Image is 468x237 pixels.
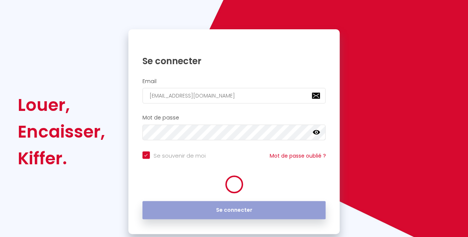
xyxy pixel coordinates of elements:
[6,3,28,25] button: Ouvrir le widget de chat LiveChat
[269,152,326,159] a: Mot de passe oublié ?
[18,145,105,172] div: Kiffer.
[142,115,326,121] h2: Mot de passe
[142,88,326,103] input: Ton Email
[142,55,326,67] h1: Se connecter
[142,201,326,220] button: Se connecter
[142,78,326,85] h2: Email
[18,118,105,145] div: Encaisser,
[18,92,105,118] div: Louer,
